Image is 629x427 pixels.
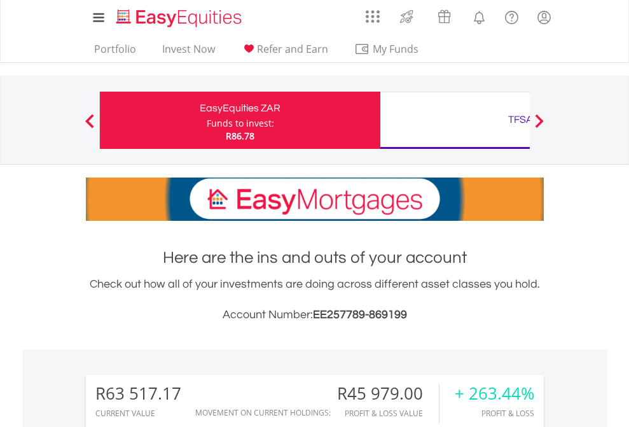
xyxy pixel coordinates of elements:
img: grid-menu-icon.svg [366,10,380,24]
div: Check out how all of your investments are doing across different asset classes you hold. [86,276,544,324]
a: Portfolio [89,43,141,62]
span: EE257789-869199 [313,309,407,321]
a: Notifications [463,3,495,29]
div: R63 517.17 [95,384,181,403]
div: R45 979.00 [337,384,439,403]
span: R86.78 [226,130,254,142]
button: Previous [77,120,102,133]
img: vouchers-v2.svg [434,6,455,27]
div: + 263.44% [455,384,534,403]
a: Vouchers [425,3,463,27]
div: Funds to invest: [207,117,274,130]
a: Home page [111,3,247,29]
a: Refer and Earn [236,43,333,62]
div: CURRENT VALUE [95,409,181,417]
h1: Here are the ins and outs of your account [86,246,544,269]
a: My Profile [528,3,560,31]
a: FAQ's and Support [495,3,528,29]
div: Profit & Loss Value [337,409,439,417]
span: My Funds [354,41,438,57]
div: Movement on Current Holdings: [195,409,331,417]
a: AppsGrid [357,3,388,24]
a: Invest Now [157,43,220,62]
div: EasyEquities ZAR [107,99,373,117]
img: EasyEquities_Logo.png [114,8,247,29]
h3: Account Number: [86,306,544,324]
div: Profit & Loss [455,409,534,417]
img: EasyMortage Promotion Banner [86,178,544,221]
span: Refer and Earn [257,42,328,56]
img: thrive-v2.svg [396,6,417,27]
button: Next [527,120,552,133]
